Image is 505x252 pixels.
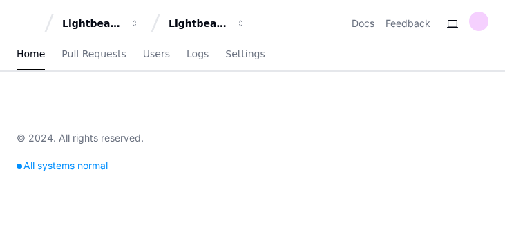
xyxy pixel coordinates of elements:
span: Home [17,50,45,58]
div: Lightbeam Health [62,17,122,30]
span: Users [143,50,170,58]
div: © 2024. All rights reserved. [17,131,488,145]
button: Lightbeam Health Solutions [163,11,251,36]
a: Logs [187,39,209,70]
span: Logs [187,50,209,58]
button: Feedback [385,17,430,30]
a: Docs [352,17,374,30]
span: Pull Requests [61,50,126,58]
a: Home [17,39,45,70]
a: Settings [225,39,265,70]
button: Lightbeam Health [57,11,145,36]
span: Settings [225,50,265,58]
a: Users [143,39,170,70]
div: All systems normal [17,156,488,175]
div: Lightbeam Health Solutions [169,17,228,30]
a: Pull Requests [61,39,126,70]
